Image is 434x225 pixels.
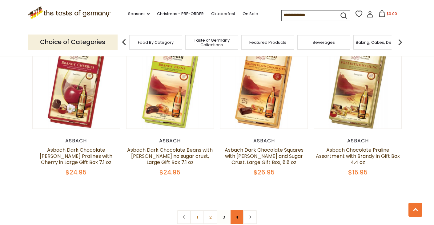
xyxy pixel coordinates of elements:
p: Choice of Categories [28,35,118,50]
img: next arrow [394,36,406,48]
img: Asbach Dark Chocolate Brandy Pralines with Cherry in Large Gift Box 7.1 oz [33,41,120,129]
div: Asbach [314,138,402,144]
img: Asbach Chocolate Praline Assortment with Brandy in Gift Box 4.4 oz [314,41,401,129]
a: Baking, Cakes, Desserts [356,40,404,45]
a: On Sale [243,10,258,17]
a: Asbach Chocolate Praline Assortment with Brandy in Gift Box 4.4 oz [316,146,400,166]
span: $24.95 [159,168,180,177]
button: $0.00 [375,10,401,19]
a: Featured Products [249,40,286,45]
a: Oktoberfest [211,10,235,17]
a: Asbach Dark Chocolate Squares with [PERSON_NAME] and Sugar Crust, Large Gift Box, 8.8 oz [225,146,303,166]
a: Taste of Germany Collections [187,38,236,47]
a: Christmas - PRE-ORDER [157,10,204,17]
a: Food By Category [138,40,174,45]
a: 2 [203,210,217,224]
div: Asbach [220,138,308,144]
img: Asbach Dark Chocolate Squares with Brandy and Sugar Crust, Large Gift Box, 8.8 oz [220,41,307,129]
a: Asbach Dark Chocolate Beans with [PERSON_NAME] no sugar crust, Large Gift Box 7.1 oz [127,146,213,166]
a: Seasons [128,10,150,17]
span: $26.95 [254,168,275,177]
a: Asbach Dark Chocolate [PERSON_NAME] Pralines with Cherry in Large Gift Box 7.1 oz [40,146,112,166]
span: $24.95 [66,168,86,177]
span: $15.95 [348,168,368,177]
a: 1 [190,210,204,224]
span: $0.00 [387,11,397,16]
div: Asbach [126,138,214,144]
img: Asbach Dark Chocolate Beans with Brandy no sugar crust, Large Gift Box 7.1 oz [127,41,214,129]
a: Beverages [313,40,335,45]
img: previous arrow [118,36,130,48]
div: Asbach [32,138,120,144]
a: 4 [230,210,244,224]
